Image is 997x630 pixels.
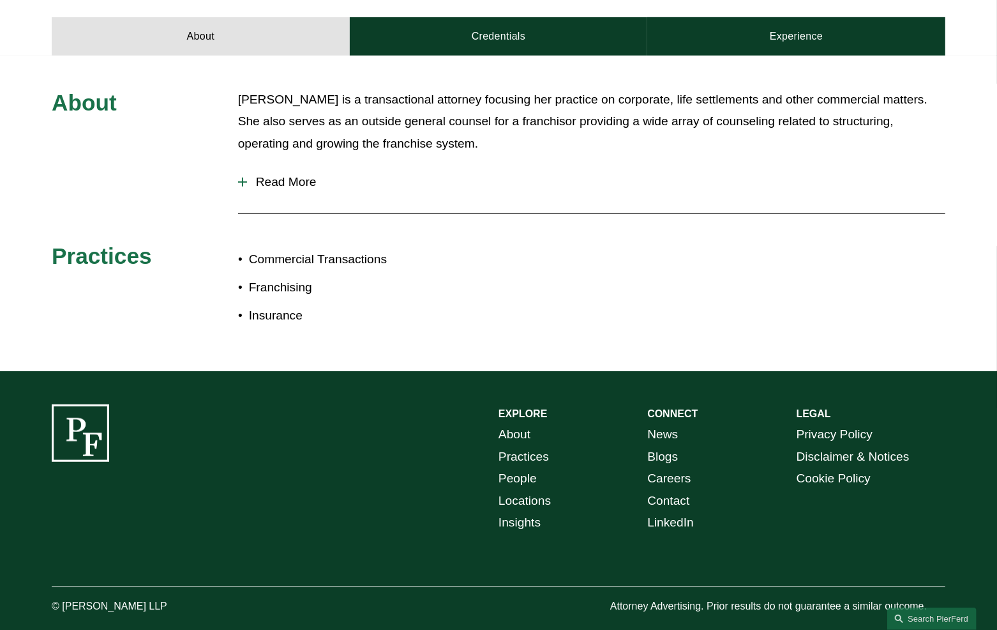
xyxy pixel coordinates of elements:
[610,597,945,616] p: Attorney Advertising. Prior results do not guarantee a similar outcome.
[249,305,498,327] p: Insurance
[249,277,498,299] p: Franchising
[52,243,152,268] span: Practices
[52,17,350,56] a: About
[797,468,871,490] a: Cookie Policy
[498,446,549,468] a: Practices
[52,597,238,616] p: © [PERSON_NAME] LLP
[797,408,831,419] strong: LEGAL
[797,424,873,446] a: Privacy Policy
[498,408,547,419] strong: EXPLORE
[238,165,945,199] button: Read More
[647,512,694,534] a: LinkedIn
[647,468,691,490] a: Careers
[647,17,945,56] a: Experience
[797,446,910,468] a: Disclaimer & Notices
[647,446,678,468] a: Blogs
[887,608,977,630] a: Search this site
[498,468,537,490] a: People
[238,89,945,155] p: [PERSON_NAME] is a transactional attorney focusing her practice on corporate, life settlements an...
[498,512,541,534] a: Insights
[647,408,698,419] strong: CONNECT
[247,175,945,189] span: Read More
[249,249,498,271] p: Commercial Transactions
[498,490,551,512] a: Locations
[498,424,530,446] a: About
[52,90,117,115] span: About
[647,490,689,512] a: Contact
[647,424,678,446] a: News
[350,17,648,56] a: Credentials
